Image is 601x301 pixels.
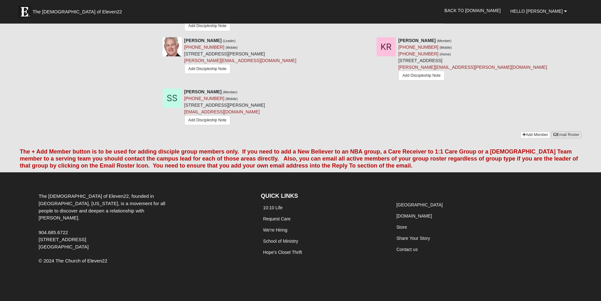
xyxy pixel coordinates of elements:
a: School of Ministry [263,239,298,244]
a: [DOMAIN_NAME] [396,213,432,219]
a: We're Hiring [263,227,287,233]
a: [EMAIL_ADDRESS][DOMAIN_NAME] [184,109,260,114]
a: The [DEMOGRAPHIC_DATA] of Eleven22 [15,2,142,18]
span: Hello [PERSON_NAME] [510,9,563,14]
small: (Leader) [223,39,236,43]
small: (Mobile) [440,46,452,49]
a: [GEOGRAPHIC_DATA] [396,202,443,207]
a: [PHONE_NUMBER] [398,45,438,50]
a: Store [396,225,407,230]
font: The + Add Member button is to be used for adding disciple group members only. If you need to add ... [20,148,578,168]
small: (Home) [440,52,451,56]
strong: [PERSON_NAME] [184,38,222,43]
small: (Member) [223,90,237,94]
a: Add Discipleship Note [184,21,231,31]
a: Hello [PERSON_NAME] [506,3,572,19]
strong: [PERSON_NAME] [184,89,222,94]
a: Request Care [263,216,290,221]
a: [PHONE_NUMBER] [184,96,224,101]
a: Share Your Story [396,236,430,241]
div: The [DEMOGRAPHIC_DATA] of Eleven22, founded in [GEOGRAPHIC_DATA], [US_STATE], is a movement for a... [34,193,182,251]
h4: QUICK LINKS [261,193,385,200]
a: Back to [DOMAIN_NAME] [440,3,506,18]
small: (Mobile) [226,46,238,49]
a: Contact us [396,247,418,252]
a: Add Discipleship Note [184,64,231,74]
a: Email Roster [551,132,581,138]
div: [STREET_ADDRESS] [398,37,547,83]
img: Eleven22 logo [18,5,31,18]
a: Add Discipleship Note [184,115,231,125]
span: [GEOGRAPHIC_DATA] [39,244,88,249]
a: [PERSON_NAME][EMAIL_ADDRESS][DOMAIN_NAME] [184,58,296,63]
a: 10:10 Life [263,205,283,210]
span: © 2024 The Church of Eleven22 [39,258,107,263]
a: Hope's Closet Thrift [263,250,302,255]
small: (Member) [437,39,452,43]
a: [PHONE_NUMBER] [398,51,438,56]
div: [STREET_ADDRESS][PERSON_NAME] [184,37,296,76]
div: [STREET_ADDRESS][PERSON_NAME] [184,89,265,127]
a: [PHONE_NUMBER] [184,45,224,50]
small: (Mobile) [226,97,238,101]
a: [PERSON_NAME][EMAIL_ADDRESS][PERSON_NAME][DOMAIN_NAME] [398,65,547,70]
a: Add Discipleship Note [398,71,445,81]
a: Add Member [520,132,550,138]
span: The [DEMOGRAPHIC_DATA] of Eleven22 [32,9,122,15]
strong: [PERSON_NAME] [398,38,435,43]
